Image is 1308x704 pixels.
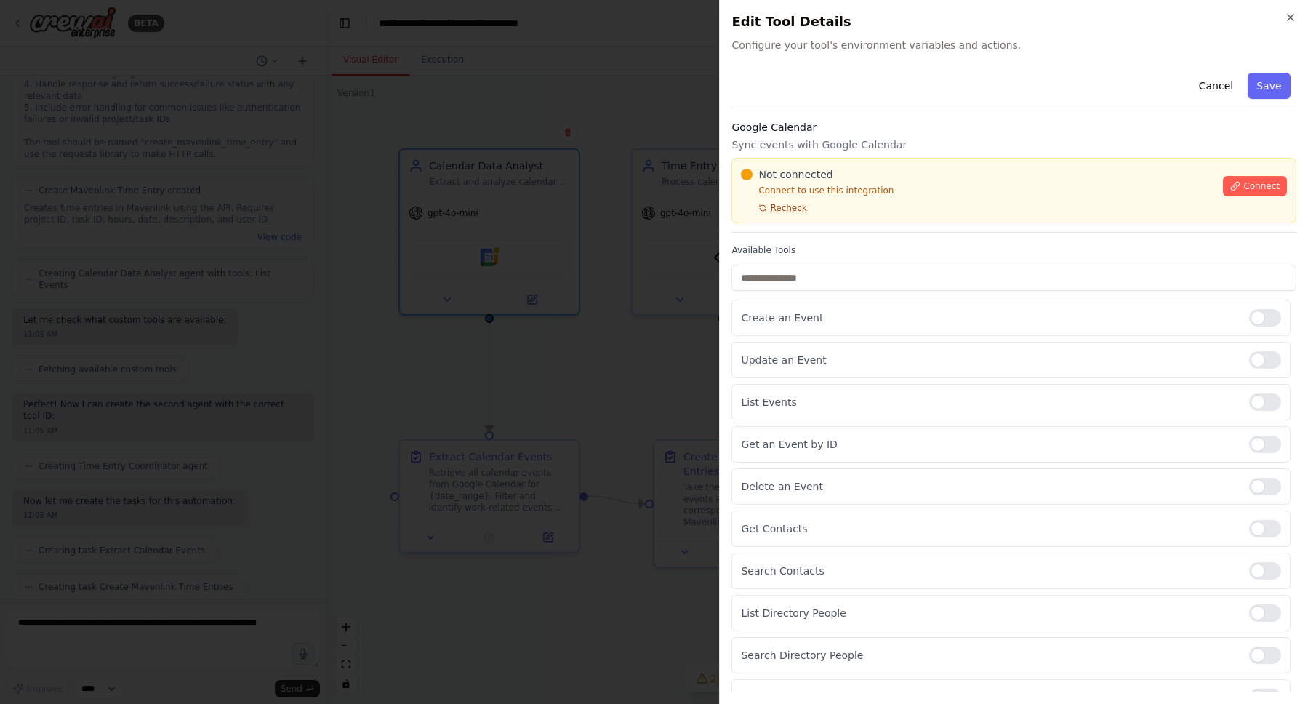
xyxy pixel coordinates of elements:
[741,437,1237,452] p: Get an Event by ID
[741,185,1214,196] p: Connect to use this integration
[741,479,1237,494] p: Delete an Event
[1190,73,1242,99] button: Cancel
[731,244,1296,256] label: Available Tools
[741,395,1237,409] p: List Events
[731,38,1296,52] span: Configure your tool's environment variables and actions.
[741,564,1237,578] p: Search Contacts
[741,521,1237,536] p: Get Contacts
[741,202,806,214] button: Recheck
[1223,176,1287,196] button: Connect
[758,167,832,182] span: Not connected
[741,606,1237,620] p: List Directory People
[731,12,1296,32] h2: Edit Tool Details
[741,353,1237,367] p: Update an Event
[741,648,1237,663] p: Search Directory People
[770,202,806,214] span: Recheck
[731,137,1296,152] p: Sync events with Google Calendar
[1248,73,1291,99] button: Save
[731,120,1296,135] h3: Google Calendar
[1243,180,1280,192] span: Connect
[741,311,1237,325] p: Create an Event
